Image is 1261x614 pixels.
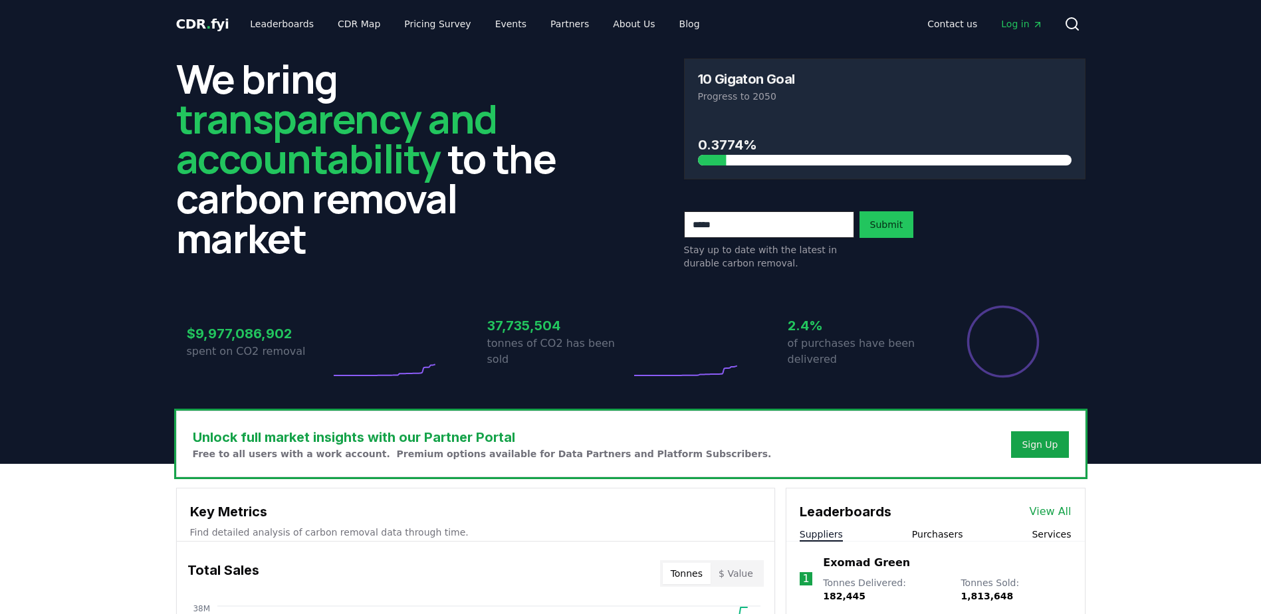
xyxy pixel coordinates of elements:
h3: $9,977,086,902 [187,324,330,344]
button: Tonnes [663,563,711,584]
a: Sign Up [1022,438,1058,451]
a: Exomad Green [823,555,910,571]
span: CDR fyi [176,16,229,32]
h3: Key Metrics [190,502,761,522]
h3: Total Sales [187,560,259,587]
a: About Us [602,12,665,36]
p: Tonnes Delivered : [823,576,947,603]
a: Blog [669,12,711,36]
h3: 37,735,504 [487,316,631,336]
p: spent on CO2 removal [187,344,330,359]
a: Log in [990,12,1053,36]
button: Purchasers [912,528,963,541]
p: Find detailed analysis of carbon removal data through time. [190,526,761,539]
p: Free to all users with a work account. Premium options available for Data Partners and Platform S... [193,447,772,460]
h2: We bring to the carbon removal market [176,58,578,258]
h3: Unlock full market insights with our Partner Portal [193,427,772,447]
a: Contact us [917,12,988,36]
nav: Main [239,12,710,36]
button: Services [1032,528,1071,541]
h3: 0.3774% [698,135,1072,155]
p: tonnes of CO2 has been sold [487,336,631,367]
a: Events [485,12,537,36]
a: CDR.fyi [176,15,229,33]
button: Suppliers [800,528,843,541]
p: Stay up to date with the latest in durable carbon removal. [684,243,854,270]
p: Tonnes Sold : [961,576,1071,603]
tspan: 38M [193,604,210,613]
a: Partners [540,12,600,36]
a: View All [1030,504,1072,520]
h3: 10 Gigaton Goal [698,72,795,86]
div: Percentage of sales delivered [966,304,1040,379]
button: Submit [860,211,914,238]
h3: Leaderboards [800,502,891,522]
span: 1,813,648 [961,591,1013,601]
span: 182,445 [823,591,865,601]
p: of purchases have been delivered [788,336,931,367]
button: Sign Up [1011,431,1068,458]
span: Log in [1001,17,1042,31]
a: CDR Map [327,12,391,36]
a: Pricing Survey [394,12,481,36]
p: Progress to 2050 [698,90,1072,103]
h3: 2.4% [788,316,931,336]
nav: Main [917,12,1053,36]
p: 1 [802,571,809,587]
button: $ Value [711,563,761,584]
a: Leaderboards [239,12,324,36]
span: transparency and accountability [176,91,497,185]
span: . [206,16,211,32]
